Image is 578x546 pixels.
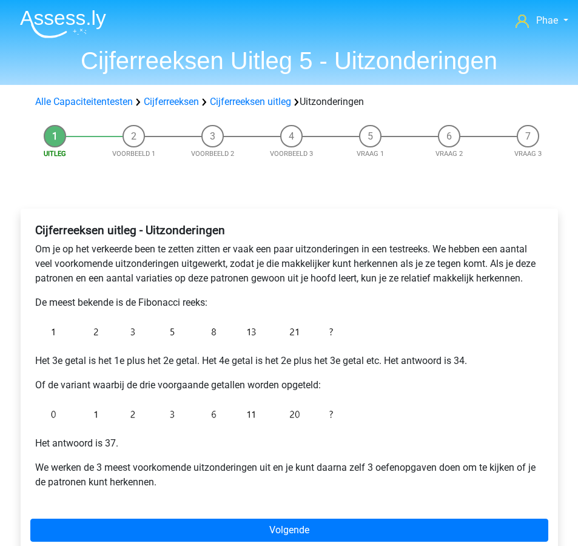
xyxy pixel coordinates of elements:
[35,354,543,368] p: Het 3e getal is het 1e plus het 2e getal. Het 4e getal is het 2e plus het 3e getal etc. Het antwo...
[35,436,543,451] p: Het antwoord is 37.
[112,150,155,158] a: Voorbeeld 1
[20,10,106,38] img: Assessly
[210,96,291,107] a: Cijferreeksen uitleg
[516,13,568,28] a: Phae
[270,150,313,158] a: Voorbeeld 3
[30,95,548,109] div: Uitzonderingen
[35,295,543,310] p: De meest bekende is de Fibonacci reeks:
[35,223,225,237] b: Cijferreeksen uitleg - Uitzonderingen
[44,150,66,158] a: Uitleg
[191,150,234,158] a: Voorbeeld 2
[144,96,199,107] a: Cijferreeksen
[35,402,338,426] img: Exceptions_intro_2.png
[357,150,384,158] a: Vraag 1
[35,96,133,107] a: Alle Capaciteitentesten
[435,150,463,158] a: Vraag 2
[10,46,568,75] h1: Cijferreeksen Uitleg 5 - Uitzonderingen
[35,320,338,344] img: Exceptions_intro_1.png
[30,519,548,542] a: Volgende
[35,460,543,490] p: We werken de 3 meest voorkomende uitzonderingen uit en je kunt daarna zelf 3 oefenopgaven doen om...
[35,378,543,393] p: Of de variant waarbij de drie voorgaande getallen worden opgeteld:
[514,150,542,158] a: Vraag 3
[536,15,558,26] span: Phae
[35,242,543,286] p: Om je op het verkeerde been te zetten zitten er vaak een paar uitzonderingen in een testreeks. We...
